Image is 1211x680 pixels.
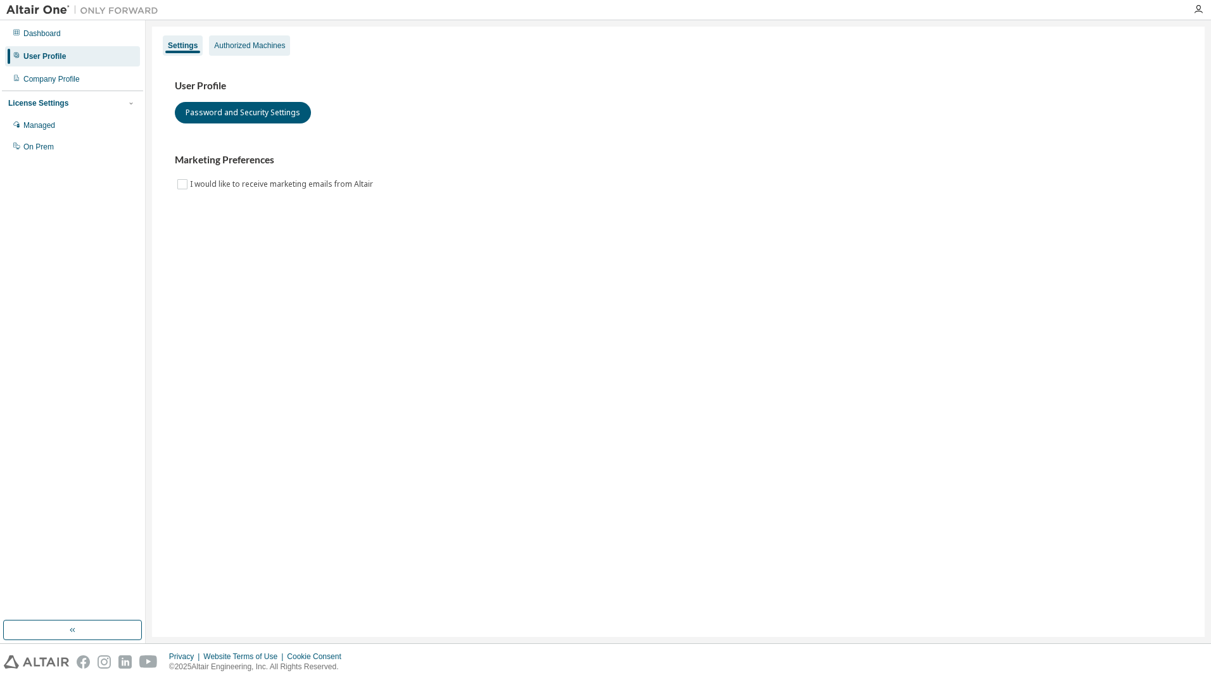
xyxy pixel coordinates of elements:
[6,4,165,16] img: Altair One
[8,98,68,108] div: License Settings
[214,41,285,51] div: Authorized Machines
[175,102,311,123] button: Password and Security Settings
[23,142,54,152] div: On Prem
[77,655,90,669] img: facebook.svg
[23,120,55,130] div: Managed
[118,655,132,669] img: linkedin.svg
[23,51,66,61] div: User Profile
[203,652,287,662] div: Website Terms of Use
[190,177,376,192] label: I would like to receive marketing emails from Altair
[169,662,349,672] p: © 2025 Altair Engineering, Inc. All Rights Reserved.
[23,28,61,39] div: Dashboard
[287,652,348,662] div: Cookie Consent
[4,655,69,669] img: altair_logo.svg
[139,655,158,669] img: youtube.svg
[168,41,198,51] div: Settings
[175,154,1182,167] h3: Marketing Preferences
[23,74,80,84] div: Company Profile
[175,80,1182,92] h3: User Profile
[98,655,111,669] img: instagram.svg
[169,652,203,662] div: Privacy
